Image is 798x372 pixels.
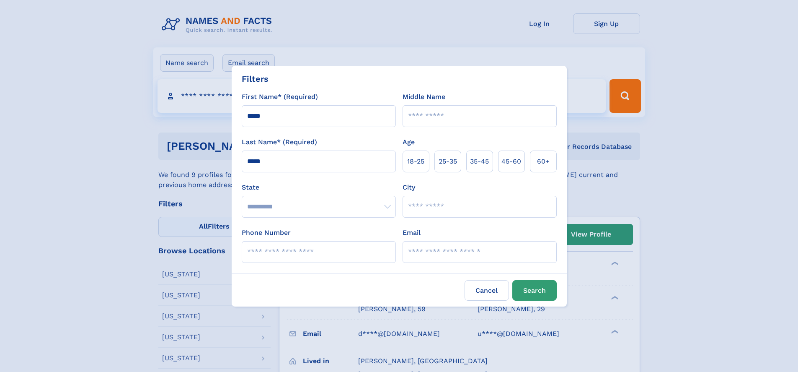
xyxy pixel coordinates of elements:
span: 35‑45 [470,156,489,166]
label: State [242,182,396,193]
span: 45‑60 [501,156,521,166]
label: Last Name* (Required) [242,137,317,147]
span: 25‑35 [439,156,457,166]
label: Email [403,228,421,238]
label: First Name* (Required) [242,92,318,102]
label: Phone Number [242,228,291,238]
label: Age [403,137,415,147]
div: Filters [242,73,269,85]
button: Search [512,280,557,301]
label: Cancel [465,280,509,301]
span: 60+ [537,156,550,166]
label: City [403,182,415,193]
span: 18‑25 [407,156,424,166]
label: Middle Name [403,92,445,102]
